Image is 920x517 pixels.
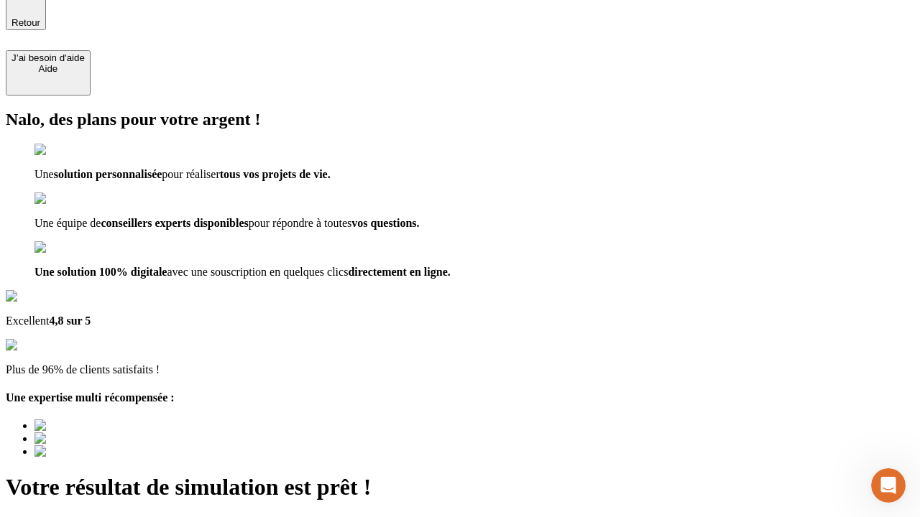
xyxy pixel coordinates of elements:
[34,266,167,278] span: Une solution 100% digitale
[6,391,914,404] h4: Une expertise multi récompensée :
[871,468,906,503] iframe: Intercom live chat
[101,217,248,229] span: conseillers experts disponibles
[6,290,89,303] img: Google Review
[49,315,91,327] span: 4,8 sur 5
[11,63,85,74] div: Aide
[34,241,96,254] img: checkmark
[6,315,49,327] span: Excellent
[162,168,219,180] span: pour réaliser
[6,339,77,352] img: reviews stars
[34,144,96,157] img: checkmark
[11,52,85,63] div: J’ai besoin d'aide
[6,50,91,96] button: J’ai besoin d'aideAide
[34,217,101,229] span: Une équipe de
[220,168,331,180] span: tous vos projets de vie.
[249,217,352,229] span: pour répondre à toutes
[34,419,167,432] img: Best savings advice award
[34,192,96,205] img: checkmark
[6,110,914,129] h2: Nalo, des plans pour votre argent !
[6,363,914,376] p: Plus de 96% de clients satisfaits !
[167,266,348,278] span: avec une souscription en quelques clics
[54,168,162,180] span: solution personnalisée
[348,266,450,278] span: directement en ligne.
[34,445,167,458] img: Best savings advice award
[6,474,914,500] h1: Votre résultat de simulation est prêt !
[34,168,54,180] span: Une
[34,432,167,445] img: Best savings advice award
[351,217,419,229] span: vos questions.
[11,17,40,28] span: Retour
